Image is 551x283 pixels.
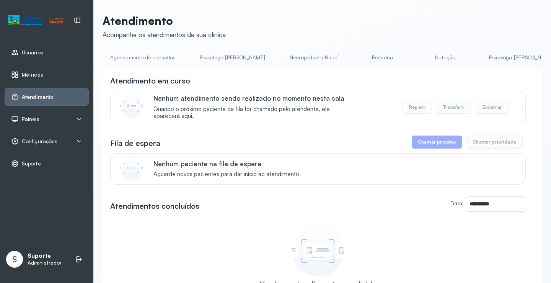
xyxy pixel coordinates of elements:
div: Acompanhe os atendimentos da sua clínica [103,31,226,39]
button: Repetir [403,101,432,114]
h3: Atendimento em curso [110,75,190,86]
h3: Atendimentos concluídos [110,201,199,211]
label: Data: [450,200,464,206]
a: Psicologo [PERSON_NAME] [192,51,272,64]
a: Neuropediatra Nauef [282,51,347,64]
span: Atendimento [22,94,54,100]
p: Nenhum paciente na fila de espera [153,160,301,168]
span: Suporte [22,160,41,167]
span: Painéis [22,116,39,123]
p: Atendimento [103,14,226,28]
a: Pediatria [356,51,409,64]
img: Imagem de CalloutCard [120,95,143,118]
button: Chamar próximo [412,136,462,149]
img: Logotipo do estabelecimento [8,14,63,27]
span: Métricas [22,72,43,78]
img: Imagem de empty state [292,225,344,276]
span: Aguarde novos pacientes para dar início ao atendimento. [153,171,301,178]
p: Administrador [28,260,62,266]
a: Usuários [11,49,82,56]
span: Configurações [22,138,57,145]
p: Nenhum atendimento sendo realizado no momento nesta sala [153,94,356,102]
button: Chamar prioridade [466,136,523,149]
button: Transferir [437,101,471,114]
a: Métricas [11,71,82,79]
p: Suporte [28,252,62,260]
span: Usuários [22,49,43,56]
img: Imagem de CalloutCard [120,157,143,180]
a: Agendamento de consultas [103,51,183,64]
button: Encerrar [476,101,509,114]
h3: Fila de espera [110,138,160,149]
a: Atendimento [11,93,82,101]
span: Quando o próximo paciente da fila for chamado pelo atendente, ele aparecerá aqui. [153,106,356,120]
a: Nutrição [419,51,472,64]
